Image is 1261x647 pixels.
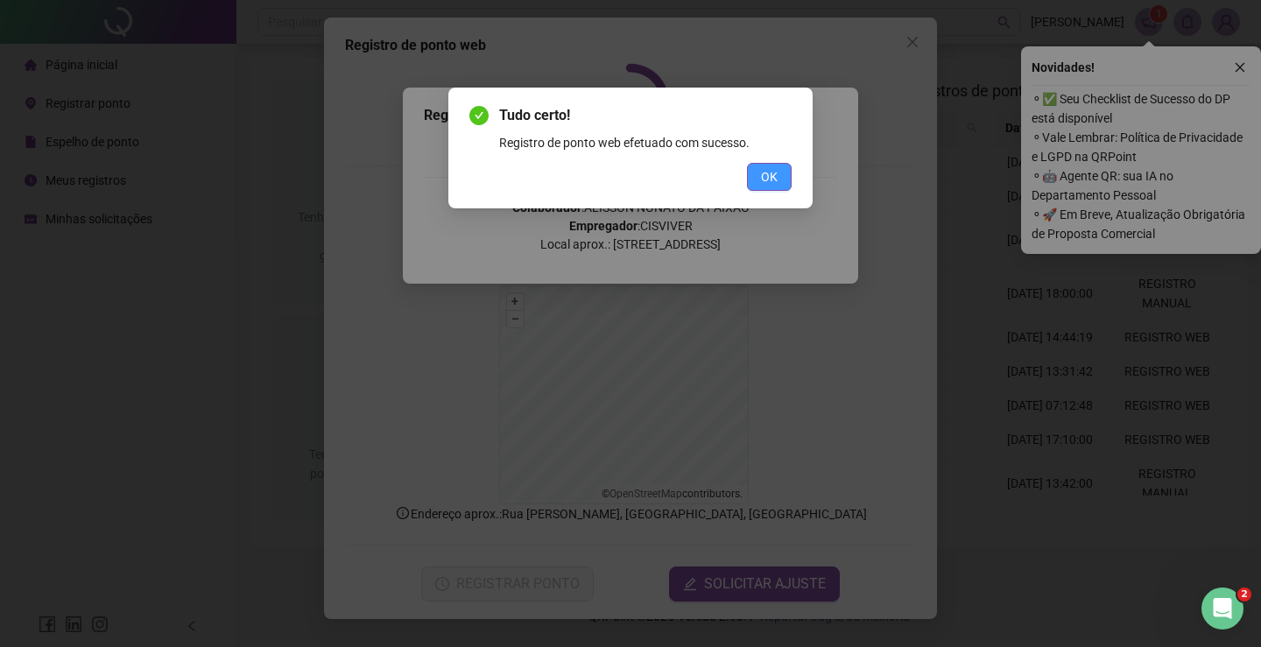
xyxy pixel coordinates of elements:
span: Tudo certo! [499,105,792,126]
button: OK [747,163,792,191]
iframe: Intercom live chat [1201,587,1243,629]
span: 2 [1237,587,1251,601]
span: check-circle [469,106,489,125]
div: Registro de ponto web efetuado com sucesso. [499,133,792,152]
span: OK [761,167,778,186]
